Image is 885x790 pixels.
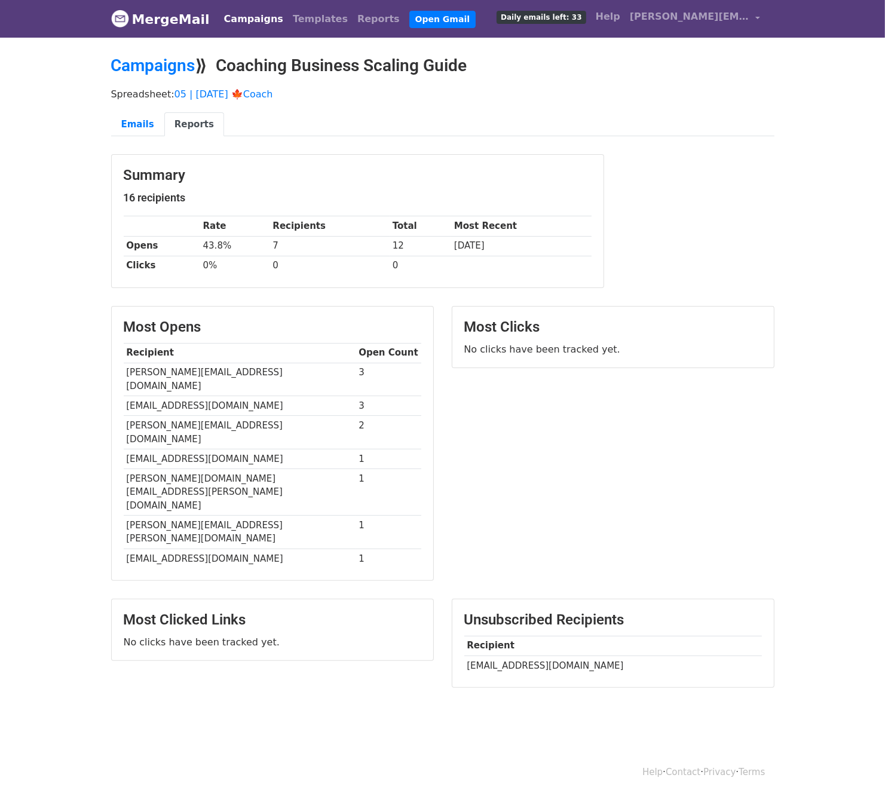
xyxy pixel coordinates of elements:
[464,343,762,356] p: No clicks have been tracked yet.
[111,56,774,76] h2: ⟫ Coaching Business Scaling Guide
[124,449,356,469] td: [EMAIL_ADDRESS][DOMAIN_NAME]
[288,7,353,31] a: Templates
[666,767,700,777] a: Contact
[356,396,421,416] td: 3
[464,636,762,656] th: Recipient
[124,256,200,275] th: Clicks
[390,216,451,236] th: Total
[356,416,421,449] td: 2
[356,449,421,469] td: 1
[124,636,421,648] p: No clicks have been tracked yet.
[164,112,224,137] a: Reports
[124,343,356,363] th: Recipient
[356,363,421,396] td: 3
[124,516,356,549] td: [PERSON_NAME][EMAIL_ADDRESS][PERSON_NAME][DOMAIN_NAME]
[219,7,288,31] a: Campaigns
[630,10,749,24] span: [PERSON_NAME][EMAIL_ADDRESS][DOMAIN_NAME]
[356,516,421,549] td: 1
[390,236,451,256] td: 12
[739,767,765,777] a: Terms
[356,549,421,568] td: 1
[124,363,356,396] td: [PERSON_NAME][EMAIL_ADDRESS][DOMAIN_NAME]
[111,7,210,32] a: MergeMail
[390,256,451,275] td: 0
[124,549,356,568] td: [EMAIL_ADDRESS][DOMAIN_NAME]
[124,416,356,449] td: [PERSON_NAME][EMAIL_ADDRESS][DOMAIN_NAME]
[270,256,390,275] td: 0
[111,56,195,75] a: Campaigns
[409,11,476,28] a: Open Gmail
[464,656,762,675] td: [EMAIL_ADDRESS][DOMAIN_NAME]
[353,7,405,31] a: Reports
[124,167,592,184] h3: Summary
[464,319,762,336] h3: Most Clicks
[111,112,164,137] a: Emails
[703,767,736,777] a: Privacy
[200,256,270,275] td: 0%
[124,469,356,516] td: [PERSON_NAME][DOMAIN_NAME][EMAIL_ADDRESS][PERSON_NAME][DOMAIN_NAME]
[356,343,421,363] th: Open Count
[124,396,356,416] td: [EMAIL_ADDRESS][DOMAIN_NAME]
[625,5,765,33] a: [PERSON_NAME][EMAIL_ADDRESS][DOMAIN_NAME]
[451,236,591,256] td: [DATE]
[200,216,270,236] th: Rate
[124,191,592,204] h5: 16 recipients
[124,319,421,336] h3: Most Opens
[124,236,200,256] th: Opens
[174,88,273,100] a: 05 | [DATE] 🍁Coach
[451,216,591,236] th: Most Recent
[270,216,390,236] th: Recipients
[642,767,663,777] a: Help
[270,236,390,256] td: 7
[591,5,625,29] a: Help
[356,469,421,516] td: 1
[111,10,129,27] img: MergeMail logo
[464,611,762,629] h3: Unsubscribed Recipients
[200,236,270,256] td: 43.8%
[497,11,586,24] span: Daily emails left: 33
[124,611,421,629] h3: Most Clicked Links
[825,733,885,790] iframe: Chat Widget
[111,88,774,100] p: Spreadsheet:
[492,5,590,29] a: Daily emails left: 33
